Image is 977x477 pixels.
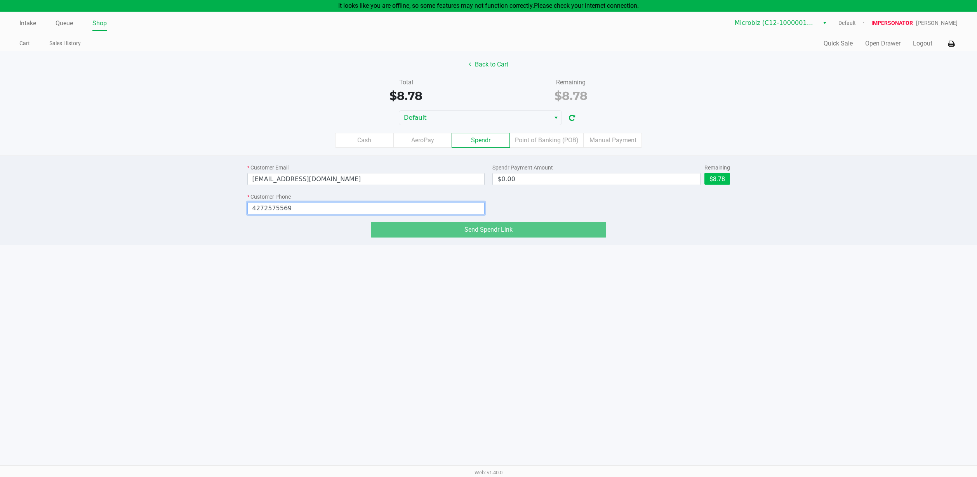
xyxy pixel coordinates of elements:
[49,38,81,48] a: Sales History
[19,38,30,48] a: Cart
[393,133,452,148] label: AeroPay
[494,78,647,87] div: Remaining
[865,39,901,48] button: Open Drawer
[475,470,502,475] span: Web: v1.40.0
[913,39,932,48] button: Logout
[871,19,916,27] span: IMPERSONATOR
[452,133,510,148] label: Spendr
[464,57,513,72] button: Back to Cart
[824,39,853,48] button: Quick Sale
[494,87,647,105] div: $8.78
[704,173,730,185] button: $8.78
[704,164,730,172] div: Remaining
[819,16,830,30] button: Select
[584,133,642,148] label: Manual Payment
[916,19,958,27] span: [PERSON_NAME]
[56,18,73,29] a: Queue
[92,18,107,29] a: Shop
[371,222,607,238] app-submit-button: Send Spendr Payment Link
[247,173,485,185] input: customer@email.com
[510,133,584,148] label: Point of Banking (POB)
[838,19,871,27] span: Default
[404,113,546,122] span: Default
[330,87,483,105] div: $8.78
[735,18,814,28] span: Microbiz (C12-1000001-LIC)
[330,78,483,87] div: Total
[335,133,393,148] label: Cash
[247,164,485,172] div: Customer Email
[247,202,485,214] input: (555) 123-4567
[247,193,485,201] div: Customer Phone
[550,111,562,125] button: Select
[492,164,701,172] div: Spendr Payment Amount
[19,18,36,29] a: Intake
